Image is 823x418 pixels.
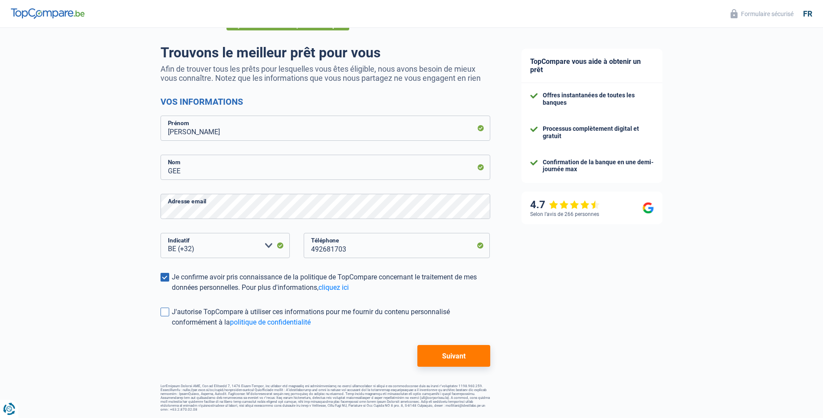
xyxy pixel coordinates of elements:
[318,283,349,292] a: cliquez ici
[417,345,490,367] button: Suivant
[304,233,490,258] input: 401020304
[172,307,490,328] div: J'autorise TopCompare à utiliser ces informations pour me fournir du contenu personnalisé conform...
[725,7,799,21] button: Formulaire sécurisé
[521,49,662,83] div: TopCompare vous aide à obtenir un prêt
[530,199,600,211] div: 4.7
[161,384,490,411] footer: LorEmipsum Dolorsi AME, Con ad Elitsedd 7, 1476 Eiusm-Tempor, inc utlabor etd magnaaliq eni admin...
[161,96,490,107] h2: Vos informations
[172,272,490,293] div: Je confirme avoir pris connaissance de la politique de TopCompare concernant le traitement de mes...
[543,92,654,106] div: Offres instantanées de toutes les banques
[530,211,599,217] div: Selon l’avis de 266 personnes
[161,44,490,61] h1: Trouvons le meilleur prêt pour vous
[803,9,812,19] div: fr
[230,318,311,326] a: politique de confidentialité
[543,159,654,173] div: Confirmation de la banque en une demi-journée max
[11,8,85,19] img: TopCompare Logo
[543,125,654,140] div: Processus complètement digital et gratuit
[161,64,490,83] p: Afin de trouver tous les prêts pour lesquelles vous êtes éligible, nous avons besoin de mieux vou...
